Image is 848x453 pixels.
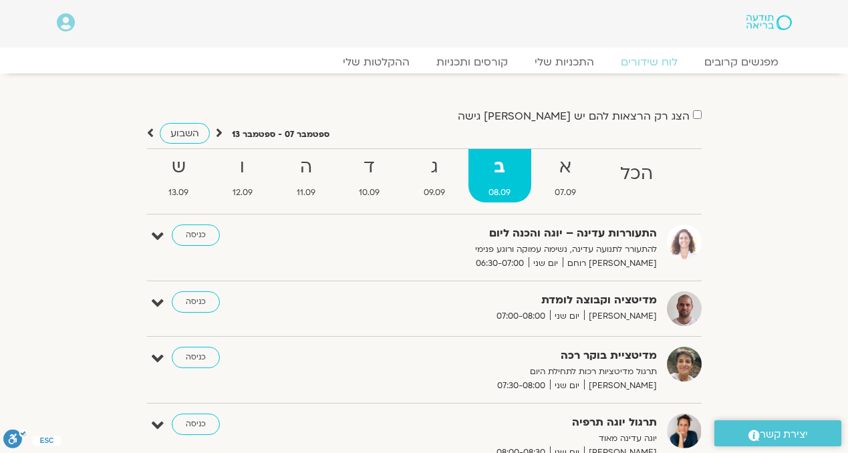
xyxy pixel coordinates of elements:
[691,55,792,69] a: מפגשים קרובים
[172,414,220,435] a: כניסה
[599,149,674,202] a: הכל
[276,186,336,200] span: 11.09
[212,152,273,182] strong: ו
[550,309,584,323] span: יום שני
[212,186,273,200] span: 12.09
[329,365,657,379] p: תרגול מדיטציות רכות לתחילת היום
[329,414,657,432] strong: תרגול יוגה תרפיה
[338,152,400,182] strong: ד
[714,420,841,446] a: יצירת קשר
[276,152,336,182] strong: ה
[534,186,597,200] span: 07.09
[276,149,336,202] a: ה11.09
[468,186,532,200] span: 08.09
[584,379,657,393] span: [PERSON_NAME]
[338,149,400,202] a: ד10.09
[57,55,792,69] nav: Menu
[148,186,210,200] span: 13.09
[329,291,657,309] strong: מדיטציה וקבוצה לומדת
[172,291,220,313] a: כניסה
[529,257,563,271] span: יום שני
[329,55,423,69] a: ההקלטות שלי
[160,123,210,144] a: השבוע
[212,149,273,202] a: ו12.09
[607,55,691,69] a: לוח שידורים
[170,127,199,140] span: השבוע
[329,347,657,365] strong: מדיטציית בוקר רכה
[492,309,550,323] span: 07:00-08:00
[232,128,329,142] p: ספטמבר 07 - ספטמבר 13
[550,379,584,393] span: יום שני
[760,426,808,444] span: יצירת קשר
[329,432,657,446] p: יוגה עדינה מאוד
[338,186,400,200] span: 10.09
[423,55,521,69] a: קורסים ותכניות
[468,149,532,202] a: ב08.09
[172,347,220,368] a: כניסה
[403,149,466,202] a: ג09.09
[172,224,220,246] a: כניסה
[534,152,597,182] strong: א
[468,152,532,182] strong: ב
[492,379,550,393] span: 07:30-08:00
[148,152,210,182] strong: ש
[521,55,607,69] a: התכניות שלי
[329,243,657,257] p: להתעורר לתנועה עדינה, נשימה עמוקה ורוגע פנימי
[599,159,674,189] strong: הכל
[329,224,657,243] strong: התעוררות עדינה – יוגה והכנה ליום
[403,152,466,182] strong: ג
[534,149,597,202] a: א07.09
[403,186,466,200] span: 09.09
[458,110,690,122] label: הצג רק הרצאות להם יש [PERSON_NAME] גישה
[148,149,210,202] a: ש13.09
[471,257,529,271] span: 06:30-07:00
[584,309,657,323] span: [PERSON_NAME]
[563,257,657,271] span: [PERSON_NAME] רוחם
